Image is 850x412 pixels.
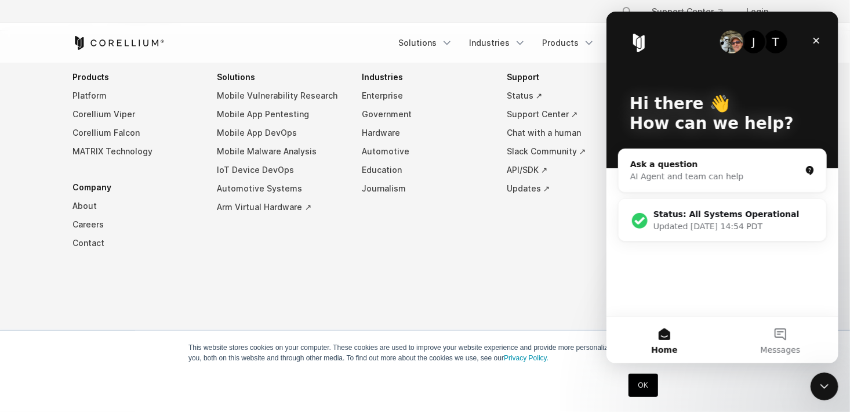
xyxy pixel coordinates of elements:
[608,1,778,22] div: Navigation Menu
[217,142,344,161] a: Mobile Malware Analysis
[72,142,199,161] a: MATRIX Technology
[72,36,165,50] a: Corellium Home
[606,12,838,363] iframe: Intercom live chat
[72,124,199,142] a: Corellium Falcon
[507,86,633,105] a: Status ↗
[362,124,488,142] a: Hardware
[642,1,732,22] a: Support Center
[629,374,658,397] a: OK
[188,342,662,363] p: This website stores cookies on your computer. These cookies are used to improve your website expe...
[217,86,344,105] a: Mobile Vulnerability Research
[507,124,633,142] a: Chat with a human
[217,179,344,198] a: Automotive Systems
[362,105,488,124] a: Government
[362,161,488,179] a: Education
[391,32,460,53] a: Solutions
[72,105,199,124] a: Corellium Viper
[507,179,633,198] a: Updates ↗
[617,1,638,22] button: Search
[507,105,633,124] a: Support Center ↗
[604,32,677,53] a: Resources
[507,161,633,179] a: API/SDK ↗
[72,68,778,319] div: Navigation Menu
[72,86,199,105] a: Platform
[362,179,488,198] a: Journalism
[362,142,488,161] a: Automotive
[737,1,778,22] a: Login
[504,354,548,362] a: Privacy Policy.
[72,197,199,215] a: About
[811,373,838,400] iframe: Intercom live chat
[217,105,344,124] a: Mobile App Pentesting
[217,161,344,179] a: IoT Device DevOps
[462,32,533,53] a: Industries
[72,234,199,252] a: Contact
[535,32,602,53] a: Products
[391,32,778,53] div: Navigation Menu
[72,215,199,234] a: Careers
[507,142,633,161] a: Slack Community ↗
[217,124,344,142] a: Mobile App DevOps
[217,198,344,216] a: Arm Virtual Hardware ↗
[362,86,488,105] a: Enterprise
